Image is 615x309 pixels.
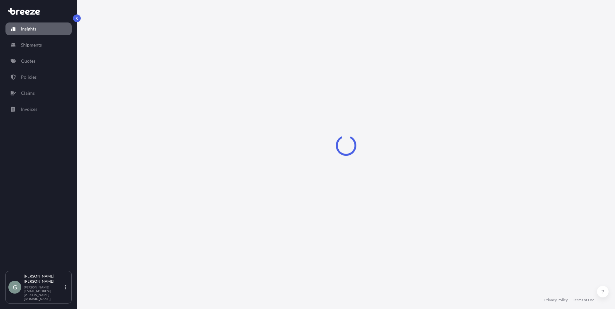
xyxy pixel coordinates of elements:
[544,297,568,303] a: Privacy Policy
[24,285,64,301] p: [PERSON_NAME][EMAIL_ADDRESS][PERSON_NAME][DOMAIN_NAME]
[5,39,72,51] a: Shipments
[21,74,37,80] p: Policies
[21,90,35,96] p: Claims
[5,71,72,84] a: Policies
[21,26,36,32] p: Insights
[5,103,72,116] a: Invoices
[21,58,35,64] p: Quotes
[5,87,72,100] a: Claims
[573,297,594,303] a: Terms of Use
[13,284,17,290] span: G
[24,274,64,284] p: [PERSON_NAME] [PERSON_NAME]
[5,22,72,35] a: Insights
[5,55,72,67] a: Quotes
[21,42,42,48] p: Shipments
[21,106,37,112] p: Invoices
